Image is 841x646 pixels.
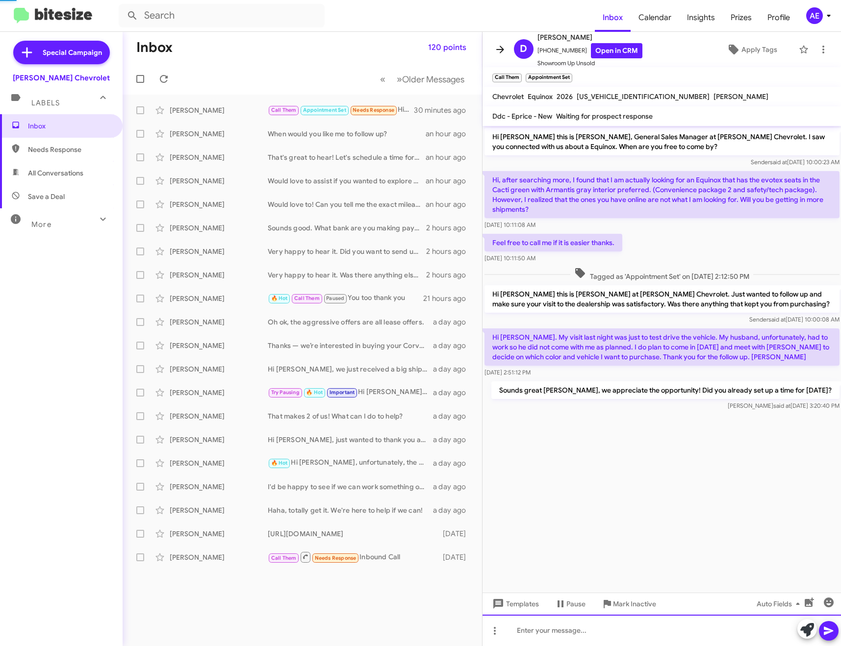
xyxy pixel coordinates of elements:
[741,41,777,58] span: Apply Tags
[315,555,357,561] span: Needs Response
[268,270,426,280] div: Very happy to hear it. Was there anything else we can do to assist?
[492,74,522,82] small: Call Them
[268,176,426,186] div: Would love to assist if you wanted to explore that option.
[391,69,470,89] button: Next
[723,3,760,32] span: Prizes
[271,555,297,561] span: Call Them
[757,595,804,613] span: Auto Fields
[170,482,268,492] div: [PERSON_NAME]
[170,458,268,468] div: [PERSON_NAME]
[484,285,840,313] p: Hi [PERSON_NAME] this is [PERSON_NAME] at [PERSON_NAME] Chevrolet. Just wanted to follow up and m...
[547,595,593,613] button: Pause
[303,107,346,113] span: Appointment Set
[170,294,268,303] div: [PERSON_NAME]
[170,435,268,445] div: [PERSON_NAME]
[330,389,355,396] span: Important
[433,435,474,445] div: a day ago
[484,234,622,251] p: Feel free to call me if it is easier thanks.
[806,7,823,24] div: AE
[484,254,535,262] span: [DATE] 10:11:50 AM
[268,551,441,563] div: Inbound Call
[13,73,110,83] div: [PERSON_NAME] Chevrolet
[631,3,679,32] a: Calendar
[268,247,426,256] div: Very happy to hear it. Did you want to send us some info on your car and see if we can offer some...
[566,595,586,613] span: Pause
[426,270,474,280] div: 2 hours ago
[526,74,572,82] small: Appointment Set
[484,171,840,218] p: Hi, after searching more, I found that I am actually looking for an Equinox that has the evotex s...
[170,223,268,233] div: [PERSON_NAME]
[28,192,65,201] span: Save a Deal
[170,552,268,562] div: [PERSON_NAME]
[380,73,385,85] span: «
[768,316,785,323] span: said at
[170,388,268,398] div: [PERSON_NAME]
[433,388,474,398] div: a day ago
[426,129,474,139] div: an hour ago
[420,39,474,56] button: 120 points
[520,41,527,57] span: D
[749,595,812,613] button: Auto Fields
[441,529,474,539] div: [DATE]
[709,41,794,58] button: Apply Tags
[595,3,631,32] a: Inbox
[170,129,268,139] div: [PERSON_NAME]
[537,43,642,58] span: [PHONE_NUMBER]
[375,69,470,89] nav: Page navigation example
[423,294,474,303] div: 21 hours ago
[570,267,753,281] span: Tagged as 'Appointment Set' on [DATE] 2:12:50 PM
[397,73,402,85] span: »
[271,107,297,113] span: Call Them
[426,176,474,186] div: an hour ago
[433,364,474,374] div: a day ago
[271,460,288,466] span: 🔥 Hot
[492,92,524,101] span: Chevrolet
[170,364,268,374] div: [PERSON_NAME]
[484,128,840,155] p: Hi [PERSON_NAME] this is [PERSON_NAME], General Sales Manager at [PERSON_NAME] Chevrolet. I saw y...
[537,31,642,43] span: [PERSON_NAME]
[402,74,464,85] span: Older Messages
[557,92,573,101] span: 2026
[268,293,423,304] div: You too thank you
[760,3,798,32] a: Profile
[28,145,111,154] span: Needs Response
[528,92,553,101] span: Equinox
[769,158,787,166] span: said at
[170,152,268,162] div: [PERSON_NAME]
[13,41,110,64] a: Special Campaign
[170,270,268,280] div: [PERSON_NAME]
[433,317,474,327] div: a day ago
[593,595,664,613] button: Mark Inactive
[492,112,552,121] span: Ddc - Eprice - New
[577,92,710,101] span: [US_VEHICLE_IDENTIFICATION_NUMBER]
[268,482,433,492] div: I'd be happy to see if we can work something out, would you like to set up a time to stop in?
[268,411,433,421] div: That makes 2 of us! What can I do to help?
[119,4,325,27] input: Search
[749,316,839,323] span: Sender [DATE] 10:00:08 AM
[433,458,474,468] div: a day ago
[484,221,535,228] span: [DATE] 10:11:08 AM
[43,48,102,57] span: Special Campaign
[326,295,344,301] span: Paused
[170,247,268,256] div: [PERSON_NAME]
[426,152,474,162] div: an hour ago
[268,505,433,515] div: Haha, totally get it. We're here to help if we can!
[268,317,433,327] div: Oh ok, the aggressive offers are all lease offers.
[294,295,320,301] span: Call Them
[170,505,268,515] div: [PERSON_NAME]
[136,40,173,55] h1: Inbox
[28,121,111,131] span: Inbox
[727,402,839,409] span: [PERSON_NAME] [DATE] 3:20:40 PM
[170,176,268,186] div: [PERSON_NAME]
[714,92,768,101] span: [PERSON_NAME]
[679,3,723,32] a: Insights
[426,223,474,233] div: 2 hours ago
[268,435,433,445] div: Hi [PERSON_NAME], just wanted to thank you again for the opportunity to assist with the new truck...
[433,341,474,350] div: a day ago
[170,317,268,327] div: [PERSON_NAME]
[750,158,839,166] span: Sender [DATE] 10:00:23 AM
[537,58,642,68] span: Showroom Up Unsold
